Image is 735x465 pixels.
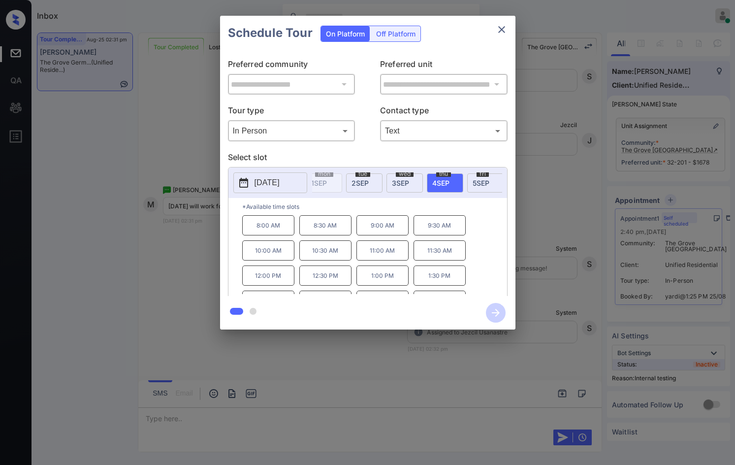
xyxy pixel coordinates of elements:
[392,179,409,187] span: 3 SEP
[321,26,370,41] div: On Platform
[255,177,280,189] p: [DATE]
[414,240,466,261] p: 11:30 AM
[242,240,294,261] p: 10:00 AM
[242,291,294,311] p: 2:00 PM
[242,198,507,215] p: *Available time slots
[477,171,489,177] span: fri
[480,300,511,326] button: btn-next
[242,266,294,286] p: 12:00 PM
[299,291,352,311] p: 2:30 PM
[414,266,466,286] p: 1:30 PM
[436,171,451,177] span: thu
[432,179,449,187] span: 4 SEP
[228,58,355,74] p: Preferred community
[492,20,511,39] button: close
[414,215,466,235] p: 9:30 AM
[383,123,505,139] div: Text
[233,172,307,193] button: [DATE]
[356,240,409,261] p: 11:00 AM
[356,215,409,235] p: 9:00 AM
[230,123,353,139] div: In Person
[228,151,508,167] p: Select slot
[371,26,420,41] div: Off Platform
[228,104,355,120] p: Tour type
[356,266,409,286] p: 1:00 PM
[386,173,423,193] div: date-select
[299,266,352,286] p: 12:30 PM
[299,240,352,261] p: 10:30 AM
[380,58,508,74] p: Preferred unit
[242,215,294,235] p: 8:00 AM
[220,16,320,50] h2: Schedule Tour
[355,171,370,177] span: tue
[356,291,409,311] p: 3:00 PM
[380,104,508,120] p: Contact type
[473,179,489,187] span: 5 SEP
[346,173,383,193] div: date-select
[352,179,369,187] span: 2 SEP
[467,173,504,193] div: date-select
[299,215,352,235] p: 8:30 AM
[414,291,466,311] p: 3:30 PM
[396,171,414,177] span: wed
[427,173,463,193] div: date-select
